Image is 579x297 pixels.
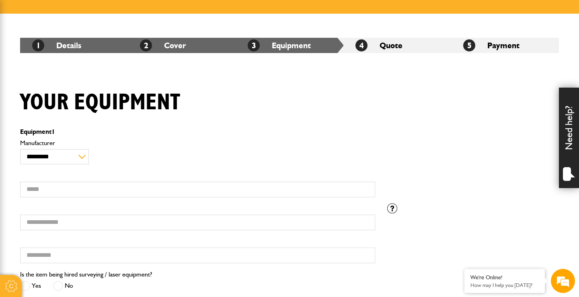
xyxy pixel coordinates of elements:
span: 5 [463,39,475,51]
span: 2 [140,39,152,51]
a: 1Details [32,41,81,50]
div: We're Online! [470,274,539,281]
a: 2Cover [140,41,186,50]
p: Equipment [20,129,375,135]
p: How may I help you today? [470,282,539,288]
label: No [53,281,73,291]
label: Manufacturer [20,140,375,146]
li: Quote [343,38,451,53]
h1: Your equipment [20,89,180,116]
label: Yes [20,281,41,291]
li: Payment [451,38,559,53]
span: 4 [355,39,368,51]
span: 1 [32,39,44,51]
li: Equipment [236,38,343,53]
span: 3 [248,39,260,51]
span: 1 [51,128,55,135]
div: Need help? [559,88,579,188]
label: Is the item being hired surveying / laser equipment? [20,271,152,278]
